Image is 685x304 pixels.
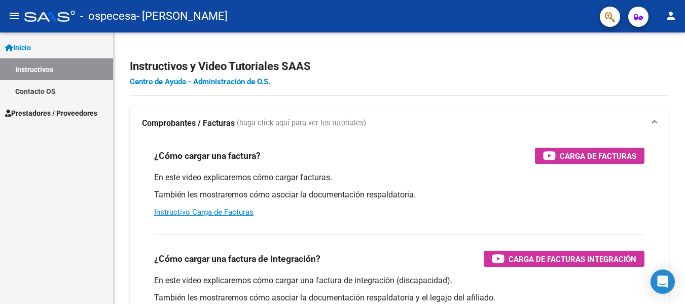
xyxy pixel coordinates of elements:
span: Carga de Facturas [560,150,636,162]
a: Instructivo Carga de Facturas [154,208,254,217]
mat-icon: person [665,10,677,22]
h3: ¿Cómo cargar una factura de integración? [154,252,320,266]
p: En este video explicaremos cómo cargar facturas. [154,172,644,183]
span: Inicio [5,42,31,53]
span: Prestadores / Proveedores [5,108,97,119]
button: Carga de Facturas [535,148,644,164]
a: Centro de Ayuda - Administración de O.S. [130,77,270,86]
mat-icon: menu [8,10,20,22]
h2: Instructivos y Video Tutoriales SAAS [130,57,669,76]
button: Carga de Facturas Integración [484,251,644,267]
strong: Comprobantes / Facturas [142,118,235,129]
p: En este video explicaremos cómo cargar una factura de integración (discapacidad). [154,275,644,286]
p: También les mostraremos cómo asociar la documentación respaldatoria. [154,189,644,200]
span: (haga click aquí para ver los tutoriales) [237,118,366,129]
h3: ¿Cómo cargar una factura? [154,149,261,163]
span: - ospecesa [80,5,136,27]
mat-expansion-panel-header: Comprobantes / Facturas (haga click aquí para ver los tutoriales) [130,107,669,140]
span: - [PERSON_NAME] [136,5,228,27]
span: Carga de Facturas Integración [509,253,636,265]
p: También les mostraremos cómo asociar la documentación respaldatoria y el legajo del afiliado. [154,292,644,303]
div: Open Intercom Messenger [651,269,675,294]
